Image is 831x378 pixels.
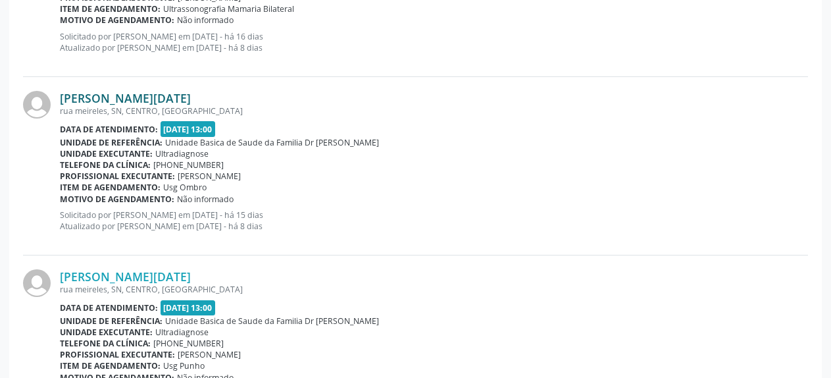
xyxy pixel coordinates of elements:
[178,171,241,182] span: [PERSON_NAME]
[60,137,163,148] b: Unidade de referência:
[60,148,153,159] b: Unidade executante:
[23,91,51,119] img: img
[60,159,151,171] b: Telefone da clínica:
[178,349,241,360] span: [PERSON_NAME]
[153,338,224,349] span: [PHONE_NUMBER]
[60,194,174,205] b: Motivo de agendamento:
[60,360,161,371] b: Item de agendamento:
[60,31,808,53] p: Solicitado por [PERSON_NAME] em [DATE] - há 16 dias Atualizado por [PERSON_NAME] em [DATE] - há 8...
[153,159,224,171] span: [PHONE_NUMBER]
[60,171,175,182] b: Profissional executante:
[60,349,175,360] b: Profissional executante:
[161,300,216,315] span: [DATE] 13:00
[165,315,379,327] span: Unidade Basica de Saude da Familia Dr [PERSON_NAME]
[155,148,209,159] span: Ultradiagnose
[163,182,207,193] span: Usg Ombro
[60,327,153,338] b: Unidade executante:
[177,14,234,26] span: Não informado
[163,360,205,371] span: Usg Punho
[60,338,151,349] b: Telefone da clínica:
[60,105,808,117] div: rua meireles, SN, CENTRO, [GEOGRAPHIC_DATA]
[60,124,158,135] b: Data de atendimento:
[177,194,234,205] span: Não informado
[165,137,379,148] span: Unidade Basica de Saude da Familia Dr [PERSON_NAME]
[60,302,158,313] b: Data de atendimento:
[155,327,209,338] span: Ultradiagnose
[60,91,191,105] a: [PERSON_NAME][DATE]
[161,121,216,136] span: [DATE] 13:00
[23,269,51,297] img: img
[60,269,191,284] a: [PERSON_NAME][DATE]
[163,3,294,14] span: Ultrassonografia Mamaria Bilateral
[60,3,161,14] b: Item de agendamento:
[60,315,163,327] b: Unidade de referência:
[60,284,808,295] div: rua meireles, SN, CENTRO, [GEOGRAPHIC_DATA]
[60,14,174,26] b: Motivo de agendamento:
[60,182,161,193] b: Item de agendamento:
[60,209,808,232] p: Solicitado por [PERSON_NAME] em [DATE] - há 15 dias Atualizado por [PERSON_NAME] em [DATE] - há 8...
